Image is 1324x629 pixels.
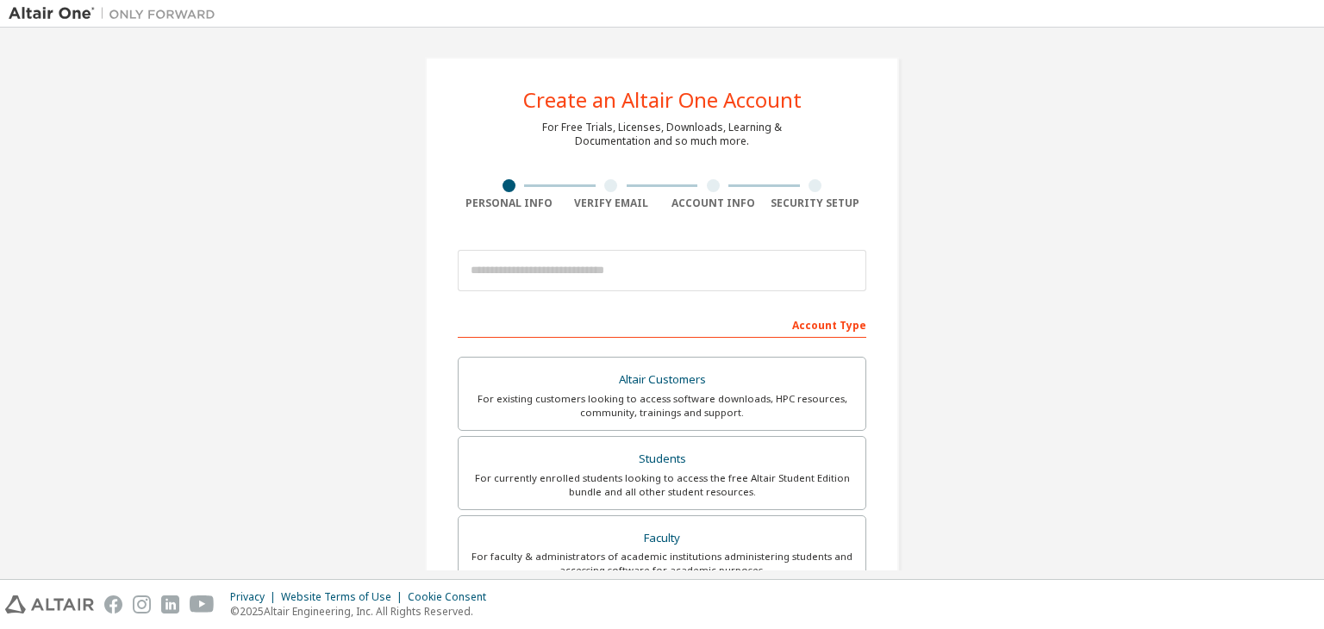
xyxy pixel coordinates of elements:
img: Altair One [9,5,224,22]
div: Cookie Consent [408,590,496,604]
div: Account Info [662,196,765,210]
div: Verify Email [560,196,663,210]
div: Students [469,447,855,471]
div: Faculty [469,526,855,551]
div: For existing customers looking to access software downloads, HPC resources, community, trainings ... [469,392,855,420]
div: Personal Info [458,196,560,210]
img: altair_logo.svg [5,595,94,613]
p: © 2025 Altair Engineering, Inc. All Rights Reserved. [230,604,496,619]
div: For faculty & administrators of academic institutions administering students and accessing softwa... [469,550,855,577]
div: Account Type [458,310,866,338]
div: Create an Altair One Account [523,90,802,110]
img: facebook.svg [104,595,122,613]
div: Security Setup [765,196,867,210]
div: For currently enrolled students looking to access the free Altair Student Edition bundle and all ... [469,471,855,499]
div: For Free Trials, Licenses, Downloads, Learning & Documentation and so much more. [542,121,782,148]
div: Altair Customers [469,368,855,392]
div: Privacy [230,590,281,604]
img: instagram.svg [133,595,151,613]
img: linkedin.svg [161,595,179,613]
img: youtube.svg [190,595,215,613]
div: Website Terms of Use [281,590,408,604]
